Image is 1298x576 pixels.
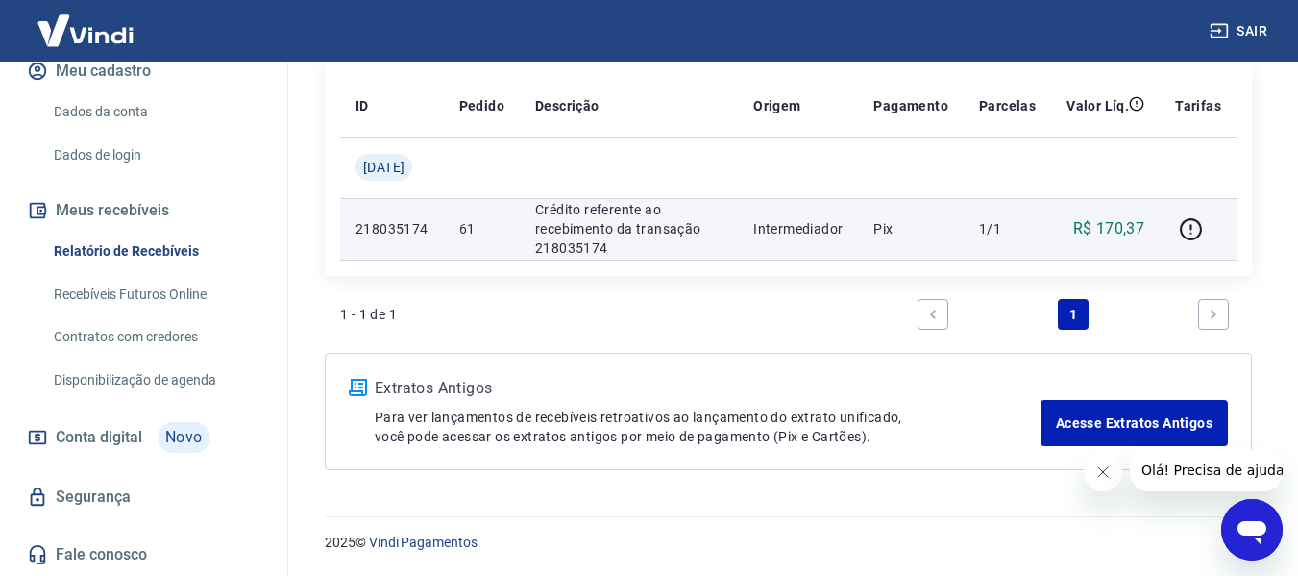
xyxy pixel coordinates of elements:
p: Intermediador [753,219,843,238]
iframe: Fechar mensagem [1084,453,1122,491]
a: Fale conosco [23,534,264,576]
p: Parcelas [979,96,1036,115]
p: Pedido [459,96,504,115]
span: [DATE] [363,158,404,177]
p: 218035174 [355,219,429,238]
p: Descrição [535,96,600,115]
a: Segurança [23,476,264,518]
a: Page 1 is your current page [1058,299,1089,330]
a: Vindi Pagamentos [369,535,478,550]
button: Meus recebíveis [23,189,264,232]
a: Contratos com credores [46,317,264,357]
a: Dados de login [46,136,264,175]
p: 1 - 1 de 1 [340,305,397,324]
ul: Pagination [910,291,1237,338]
a: Relatório de Recebíveis [46,232,264,271]
img: ícone [349,379,367,396]
iframe: Botão para abrir a janela de mensagens [1221,499,1283,561]
p: Para ver lançamentos de recebíveis retroativos ao lançamento do extrato unificado, você pode aces... [375,408,1041,446]
p: 2025 © [325,533,1252,553]
p: Pagamento [873,96,948,115]
p: Pix [873,219,948,238]
a: Next page [1198,299,1229,330]
p: 1/1 [979,219,1036,238]
p: 61 [459,219,504,238]
p: Crédito referente ao recebimento da transação 218035174 [535,200,722,258]
a: Previous page [918,299,948,330]
span: Novo [158,422,210,453]
a: Acesse Extratos Antigos [1041,400,1228,446]
iframe: Mensagem da empresa [1130,449,1283,491]
span: Olá! Precisa de ajuda? [12,13,161,29]
p: Valor Líq. [1066,96,1129,115]
p: Tarifas [1175,96,1221,115]
p: Extratos Antigos [375,377,1041,400]
button: Sair [1206,13,1275,49]
p: Origem [753,96,800,115]
span: Conta digital [56,424,142,451]
a: Dados da conta [46,92,264,132]
button: Meu cadastro [23,50,264,92]
p: R$ 170,37 [1073,217,1145,240]
a: Recebíveis Futuros Online [46,275,264,314]
a: Conta digitalNovo [23,414,264,461]
a: Disponibilização de agenda [46,361,264,400]
img: Vindi [23,1,148,60]
p: ID [355,96,369,115]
